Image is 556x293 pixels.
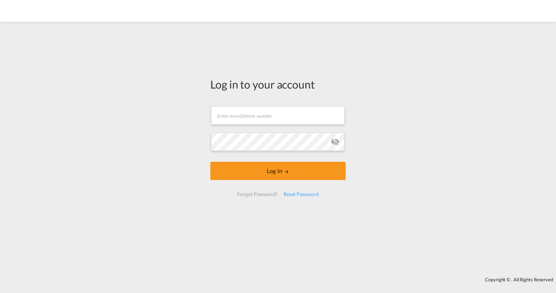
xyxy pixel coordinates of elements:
[211,106,345,125] input: Enter email/phone number
[331,137,339,146] md-icon: icon-eye-off
[210,162,346,180] button: LOGIN
[234,188,280,201] div: Forgot Password?
[210,77,346,92] div: Log in to your account
[281,188,322,201] div: Reset Password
